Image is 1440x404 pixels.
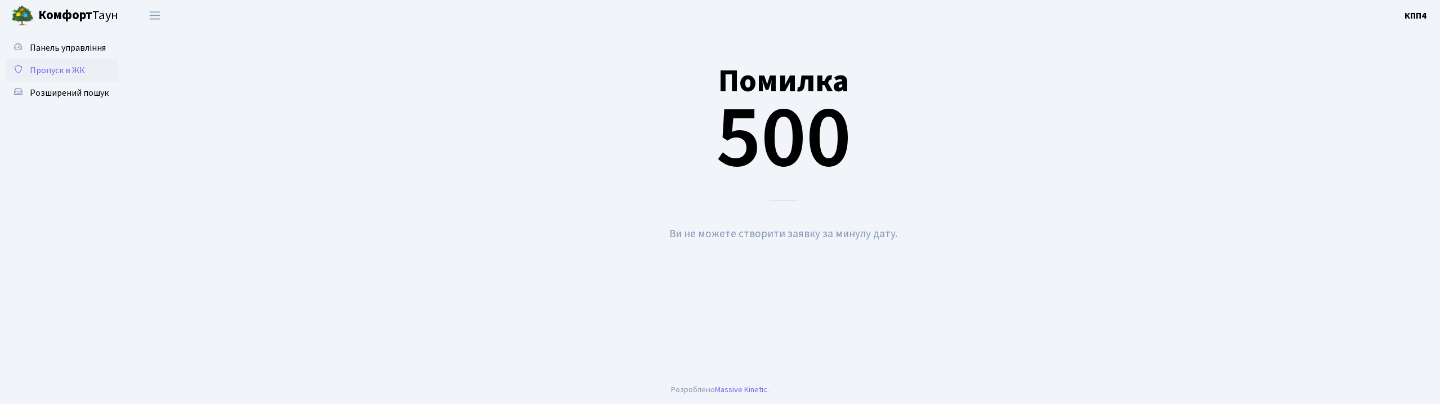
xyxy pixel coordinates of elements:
span: Пропуск в ЖК [30,64,85,77]
a: Пропуск в ЖК [6,59,118,82]
button: Переключити навігацію [141,6,169,25]
small: Ви не можете створити заявку за минулу дату. [669,226,897,242]
a: Розширений пошук [6,82,118,104]
small: Помилка [718,59,849,104]
a: Massive Kinetic [715,384,767,396]
div: Розроблено . [671,384,769,396]
img: logo.png [11,5,34,27]
span: Панель управління [30,42,106,54]
div: 500 [144,35,1423,201]
b: Комфорт [38,6,92,24]
b: КПП4 [1405,10,1426,22]
a: Панель управління [6,37,118,59]
span: Розширений пошук [30,87,109,99]
a: КПП4 [1405,9,1426,23]
span: Таун [38,6,118,25]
